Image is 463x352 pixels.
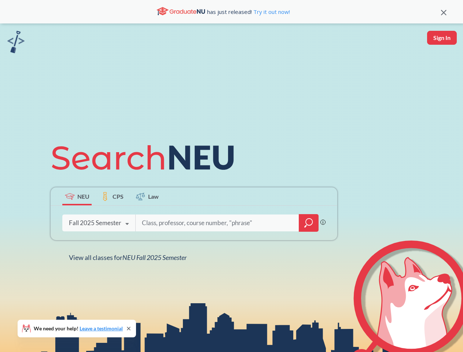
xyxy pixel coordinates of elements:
[77,192,89,201] span: NEU
[148,192,159,201] span: Law
[427,31,457,45] button: Sign In
[69,219,121,227] div: Fall 2025 Semester
[122,253,187,261] span: NEU Fall 2025 Semester
[34,326,123,331] span: We need your help!
[299,214,319,232] div: magnifying glass
[304,218,313,228] svg: magnifying glass
[80,325,123,331] a: Leave a testimonial
[7,31,25,53] img: sandbox logo
[252,8,290,15] a: Try it out now!
[207,8,290,16] span: has just released!
[141,215,294,231] input: Class, professor, course number, "phrase"
[113,192,124,201] span: CPS
[7,31,25,55] a: sandbox logo
[69,253,187,261] span: View all classes for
